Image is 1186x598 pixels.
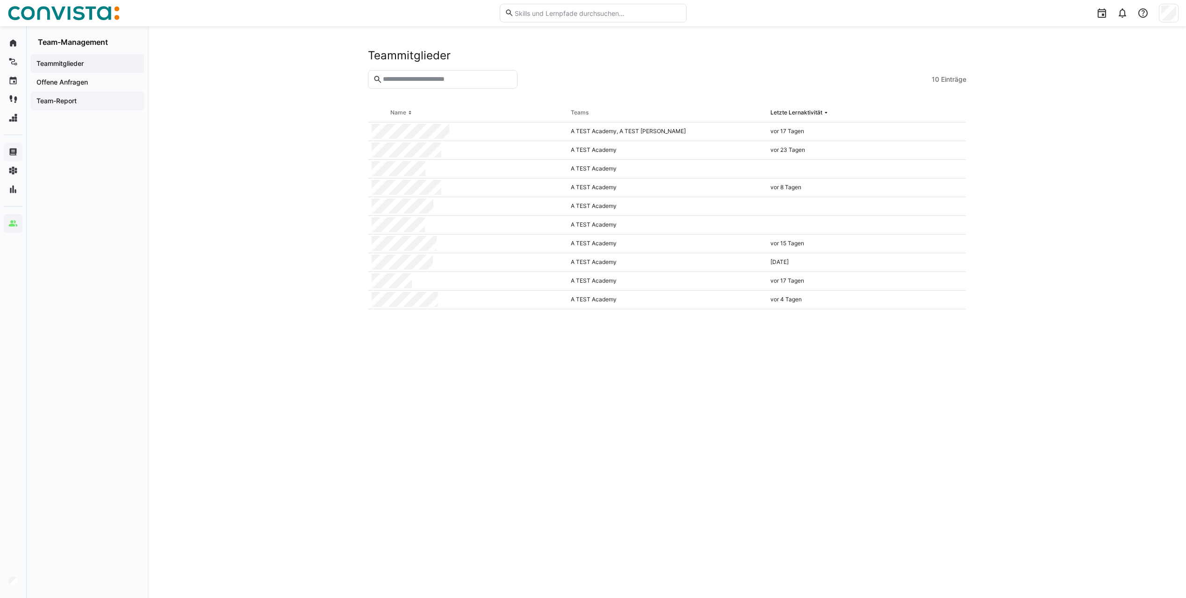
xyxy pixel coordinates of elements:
div: Letzte Lernaktivität [770,109,822,116]
h2: Teammitglieder [368,49,451,63]
div: A TEST Academy [567,141,767,160]
div: A TEST Academy [567,216,767,235]
span: Einträge [941,75,966,84]
div: A TEST Academy [567,197,767,216]
div: A TEST Academy [567,253,767,272]
div: A TEST Academy [567,272,767,291]
span: [DATE] [770,258,789,265]
span: vor 17 Tagen [770,128,804,135]
span: 10 [932,75,939,84]
div: Teams [571,109,589,116]
span: vor 8 Tagen [770,184,801,191]
div: Name [390,109,406,116]
span: vor 4 Tagen [770,296,802,303]
div: A TEST Academy [567,291,767,309]
div: A TEST Academy [567,235,767,253]
div: A TEST Academy, A TEST [PERSON_NAME] [567,122,767,141]
div: A TEST Academy [567,178,767,197]
span: vor 23 Tagen [770,146,805,153]
div: A TEST Academy [567,160,767,178]
span: vor 17 Tagen [770,277,804,284]
span: vor 15 Tagen [770,240,804,247]
input: Skills und Lernpfade durchsuchen… [514,9,681,17]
